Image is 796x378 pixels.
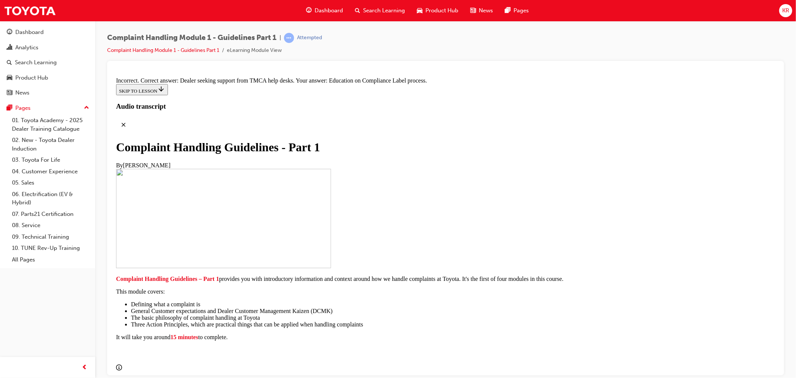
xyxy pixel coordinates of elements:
[3,201,106,208] span: Complaint Handling Guidelines – Part 1
[417,6,422,15] span: car-icon
[425,6,458,15] span: Product Hub
[107,34,277,42] span: Complaint Handling Module 1 - Guidelines Part 1
[411,3,464,18] a: car-iconProduct Hub
[7,90,12,96] span: news-icon
[18,247,662,254] li: Three Action Principles, which are practical things that can be applied when handling complaints
[9,177,92,189] a: 05. Sales
[9,242,92,254] a: 10. TUNE Rev-Up Training
[3,101,92,115] button: Pages
[300,3,349,18] a: guage-iconDashboard
[280,34,281,42] span: |
[3,43,18,58] button: Close audio transcript panel
[782,6,789,15] span: KR
[84,103,89,113] span: up-icon
[7,75,12,81] span: car-icon
[9,166,92,177] a: 04. Customer Experience
[7,29,12,36] span: guage-icon
[479,6,493,15] span: News
[9,115,92,134] a: 01. Toyota Academy - 2025 Dealer Training Catalogue
[18,240,662,247] li: The basic philosophy of complaint handling at Toyota
[3,10,55,21] button: SKIP TO LESSON
[3,214,662,221] p: This module covers:
[6,14,52,19] span: SKIP TO LESSON
[227,46,282,55] li: eLearning Module View
[9,208,92,220] a: 07. Parts21 Certification
[15,104,31,112] div: Pages
[3,24,92,101] button: DashboardAnalyticsSearch LearningProduct HubNews
[779,4,792,17] button: KR
[499,3,535,18] a: pages-iconPages
[82,363,88,372] span: prev-icon
[107,47,219,53] a: Complaint Handling Module 1 - Guidelines Part 1
[3,260,662,266] p: It will take you around to complete.
[9,254,92,266] a: All Pages
[15,89,29,97] div: News
[9,189,92,208] a: 06. Electrification (EV & Hybrid)
[315,6,343,15] span: Dashboard
[15,74,48,82] div: Product Hub
[297,34,322,41] div: Attempted
[514,6,529,15] span: Pages
[306,6,312,15] span: guage-icon
[4,2,56,19] img: Trak
[3,25,92,39] a: Dashboard
[3,28,662,36] h3: Audio transcript
[15,58,57,67] div: Search Learning
[349,3,411,18] a: search-iconSearch Learning
[355,6,360,15] span: search-icon
[18,227,662,233] li: Defining what a complaint is
[3,3,662,10] div: Incorrect. Correct answer: Dealer seeking support from TMCA help desks. Your answer: Education on...
[15,43,38,52] div: Analytics
[7,59,12,66] span: search-icon
[9,134,92,154] a: 02. New - Toyota Dealer Induction
[18,233,662,240] li: General Customer expectations and Dealer Customer Management Kaizen (DCMK)
[57,260,85,266] span: 15 minutes
[284,33,294,43] span: learningRecordVerb_ATTEMPT-icon
[470,6,476,15] span: news-icon
[464,3,499,18] a: news-iconNews
[3,86,92,100] a: News
[3,56,92,69] a: Search Learning
[9,231,92,243] a: 09. Technical Training
[363,6,405,15] span: Search Learning
[3,71,92,85] a: Product Hub
[3,41,92,55] a: Analytics
[3,88,10,94] span: By
[9,154,92,166] a: 03. Toyota For Life
[505,6,511,15] span: pages-icon
[7,44,12,51] span: chart-icon
[7,105,12,112] span: pages-icon
[3,201,662,208] p: provides you with introductory information and context around how we handle complaints at Toyota....
[9,220,92,231] a: 08. Service
[3,66,662,80] div: Complaint Handling Guidelines - Part 1
[15,28,44,37] div: Dashboard
[10,88,57,94] span: [PERSON_NAME]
